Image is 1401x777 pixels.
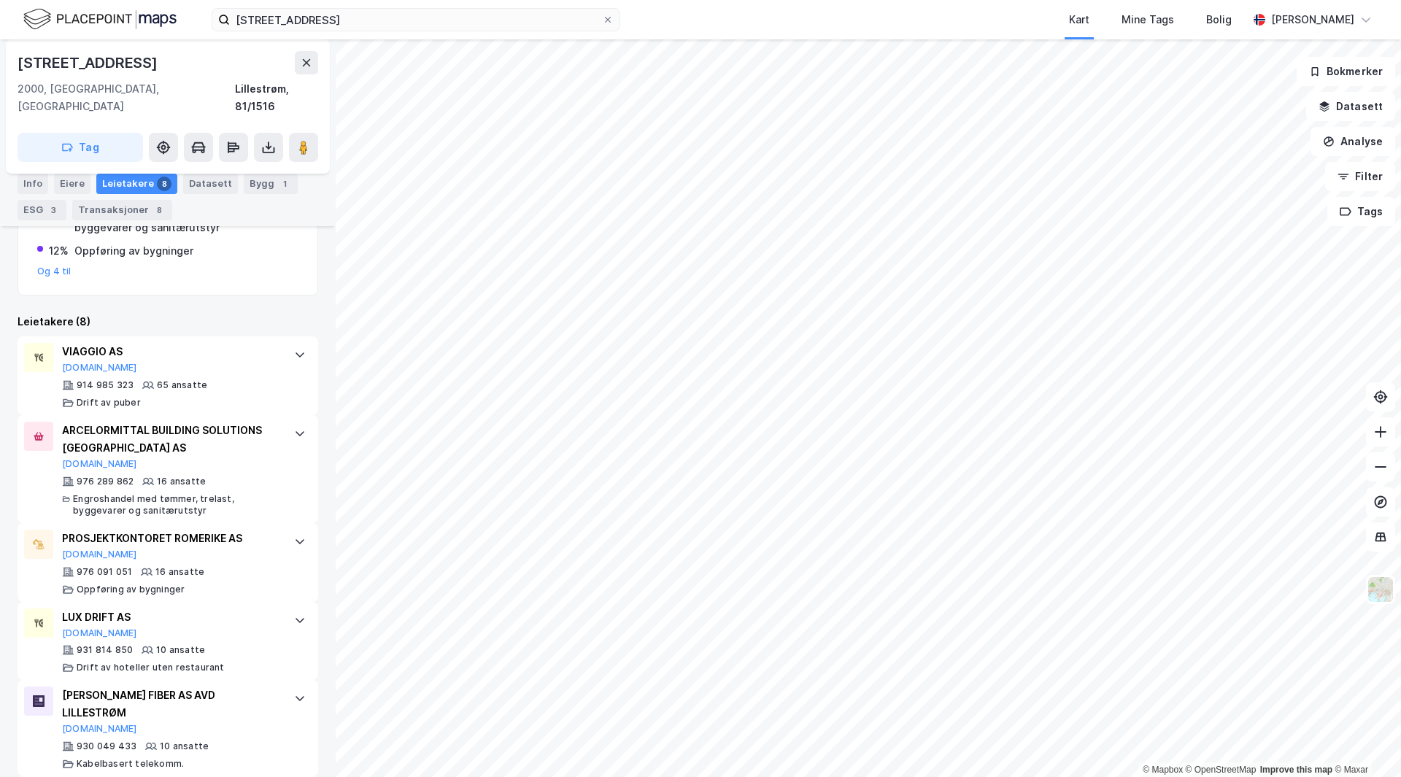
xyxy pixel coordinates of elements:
[62,549,137,560] button: [DOMAIN_NAME]
[77,662,225,673] div: Drift av hoteller uten restaurant
[1311,127,1395,156] button: Analyse
[23,7,177,32] img: logo.f888ab2527a4732fd821a326f86c7f29.svg
[62,422,279,457] div: ARCELORMITTAL BUILDING SOLUTIONS [GEOGRAPHIC_DATA] AS
[1367,576,1394,603] img: Z
[18,51,161,74] div: [STREET_ADDRESS]
[77,644,133,656] div: 931 814 850
[46,203,61,217] div: 3
[54,174,90,194] div: Eiere
[160,741,209,752] div: 10 ansatte
[1306,92,1395,121] button: Datasett
[1325,162,1395,191] button: Filter
[1328,707,1401,777] iframe: Chat Widget
[157,379,207,391] div: 65 ansatte
[244,174,298,194] div: Bygg
[62,362,137,374] button: [DOMAIN_NAME]
[73,493,279,517] div: Engroshandel med tømmer, trelast, byggevarer og sanitærutstyr
[18,174,48,194] div: Info
[1260,765,1332,775] a: Improve this map
[74,242,193,260] div: Oppføring av bygninger
[77,476,134,487] div: 976 289 862
[1069,11,1089,28] div: Kart
[1186,765,1257,775] a: OpenStreetMap
[1328,707,1401,777] div: Kontrollprogram for chat
[155,566,204,578] div: 16 ansatte
[72,200,172,220] div: Transaksjoner
[77,758,184,770] div: Kabelbasert telekomm.
[1206,11,1232,28] div: Bolig
[18,200,66,220] div: ESG
[77,379,134,391] div: 914 985 323
[230,9,602,31] input: Søk på adresse, matrikkel, gårdeiere, leietakere eller personer
[49,242,69,260] div: 12%
[77,397,141,409] div: Drift av puber
[235,80,318,115] div: Lillestrøm, 81/1516
[77,741,136,752] div: 930 049 433
[1327,197,1395,226] button: Tags
[277,177,292,191] div: 1
[62,530,279,547] div: PROSJEKTKONTORET ROMERIKE AS
[37,266,72,277] button: Og 4 til
[62,608,279,626] div: LUX DRIFT AS
[157,476,206,487] div: 16 ansatte
[18,80,235,115] div: 2000, [GEOGRAPHIC_DATA], [GEOGRAPHIC_DATA]
[18,313,318,330] div: Leietakere (8)
[77,566,132,578] div: 976 091 051
[157,177,171,191] div: 8
[152,203,166,217] div: 8
[77,584,185,595] div: Oppføring av bygninger
[62,687,279,722] div: [PERSON_NAME] FIBER AS AVD LILLESTRØM
[1143,765,1183,775] a: Mapbox
[96,174,177,194] div: Leietakere
[18,133,143,162] button: Tag
[62,458,137,470] button: [DOMAIN_NAME]
[1297,57,1395,86] button: Bokmerker
[156,644,205,656] div: 10 ansatte
[62,343,279,360] div: VIAGGIO AS
[183,174,238,194] div: Datasett
[62,723,137,735] button: [DOMAIN_NAME]
[1122,11,1174,28] div: Mine Tags
[1271,11,1354,28] div: [PERSON_NAME]
[62,627,137,639] button: [DOMAIN_NAME]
